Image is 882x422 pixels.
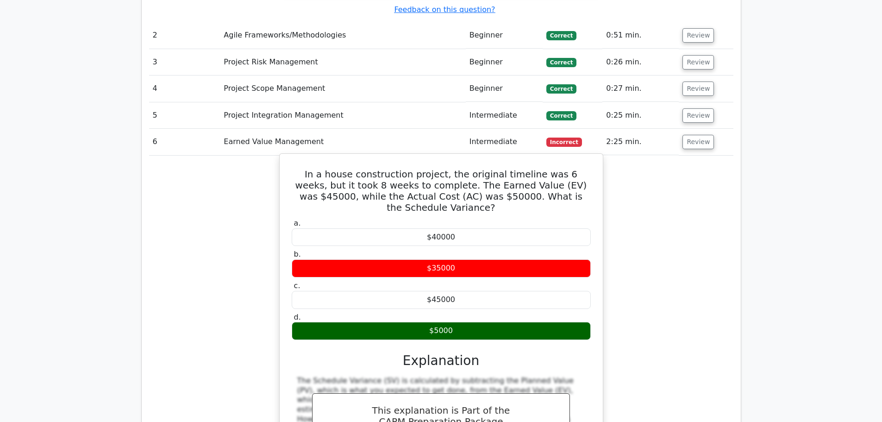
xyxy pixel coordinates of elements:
span: Correct [546,111,576,120]
div: $5000 [292,322,591,340]
h5: In a house construction project, the original timeline was 6 weeks, but it took 8 weeks to comple... [291,169,592,213]
td: Agile Frameworks/Methodologies [220,22,465,49]
td: Earned Value Management [220,129,465,155]
button: Review [682,82,714,96]
td: Project Scope Management [220,76,465,102]
h3: Explanation [297,353,585,369]
button: Review [682,135,714,149]
div: $35000 [292,259,591,277]
button: Review [682,28,714,43]
td: Project Risk Management [220,49,465,76]
td: 3 [149,49,220,76]
span: Incorrect [546,138,582,147]
span: d. [294,313,301,321]
td: 6 [149,129,220,155]
td: 0:25 min. [602,102,679,129]
div: $40000 [292,228,591,246]
td: Beginner [466,76,543,102]
button: Review [682,108,714,123]
div: $45000 [292,291,591,309]
button: Review [682,55,714,69]
td: Beginner [466,49,543,76]
td: 0:27 min. [602,76,679,102]
td: 4 [149,76,220,102]
td: 2:25 min. [602,129,679,155]
span: c. [294,281,300,290]
td: 2 [149,22,220,49]
a: Feedback on this question? [394,5,495,14]
span: b. [294,250,301,258]
td: 5 [149,102,220,129]
span: Correct [546,58,576,67]
span: Correct [546,31,576,40]
td: 0:26 min. [602,49,679,76]
td: Beginner [466,22,543,49]
span: Correct [546,84,576,94]
td: Project Integration Management [220,102,465,129]
td: 0:51 min. [602,22,679,49]
span: a. [294,219,301,227]
td: Intermediate [466,129,543,155]
td: Intermediate [466,102,543,129]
